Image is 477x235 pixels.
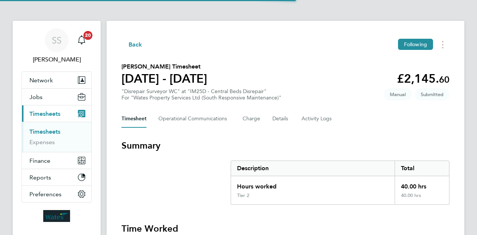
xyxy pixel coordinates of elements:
button: Operational Communications [158,110,231,128]
span: This timesheet is Submitted. [415,88,449,101]
span: Finance [29,157,50,164]
button: Details [272,110,290,128]
div: Summary [231,161,449,205]
button: Jobs [22,89,91,105]
div: For "Wates Property Services Ltd (South Responsive Maintenance)" [121,95,281,101]
div: 40.00 hrs [395,193,449,204]
div: Tier 2 [237,193,249,199]
button: Charge [243,110,260,128]
span: Back [129,40,142,49]
div: 40.00 hrs [395,176,449,193]
span: Summer Sampson [22,55,92,64]
a: 20 [74,28,89,52]
span: Jobs [29,93,42,101]
div: Timesheets [22,122,91,152]
button: Timesheets Menu [436,39,449,50]
app-decimal: £2,145. [397,72,449,86]
span: 60 [439,74,449,85]
a: SS[PERSON_NAME] [22,28,92,64]
span: Network [29,77,53,84]
button: Preferences [22,186,91,202]
a: Expenses [29,139,55,146]
h3: Summary [121,140,449,152]
h3: Time Worked [121,223,449,235]
button: Reports [22,169,91,185]
div: Description [231,161,395,176]
h2: [PERSON_NAME] Timesheet [121,62,207,71]
span: Preferences [29,191,61,198]
button: Back [121,40,142,49]
span: 20 [83,31,92,40]
span: This timesheet was manually created. [384,88,412,101]
span: Timesheets [29,110,60,117]
button: Timesheet [121,110,146,128]
a: Timesheets [29,128,60,135]
button: Finance [22,152,91,169]
button: Timesheets [22,105,91,122]
div: Total [395,161,449,176]
span: Reports [29,174,51,181]
h1: [DATE] - [DATE] [121,71,207,86]
div: Hours worked [231,176,395,193]
span: SS [52,35,61,45]
span: Following [404,41,427,48]
button: Following [398,39,433,50]
button: Network [22,72,91,88]
button: Activity Logs [301,110,333,128]
img: wates-logo-retina.png [43,210,70,222]
a: Go to home page [22,210,92,222]
div: "Disrepair Surveyor WC" at "IM25D - Central Beds Disrepair" [121,88,281,101]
